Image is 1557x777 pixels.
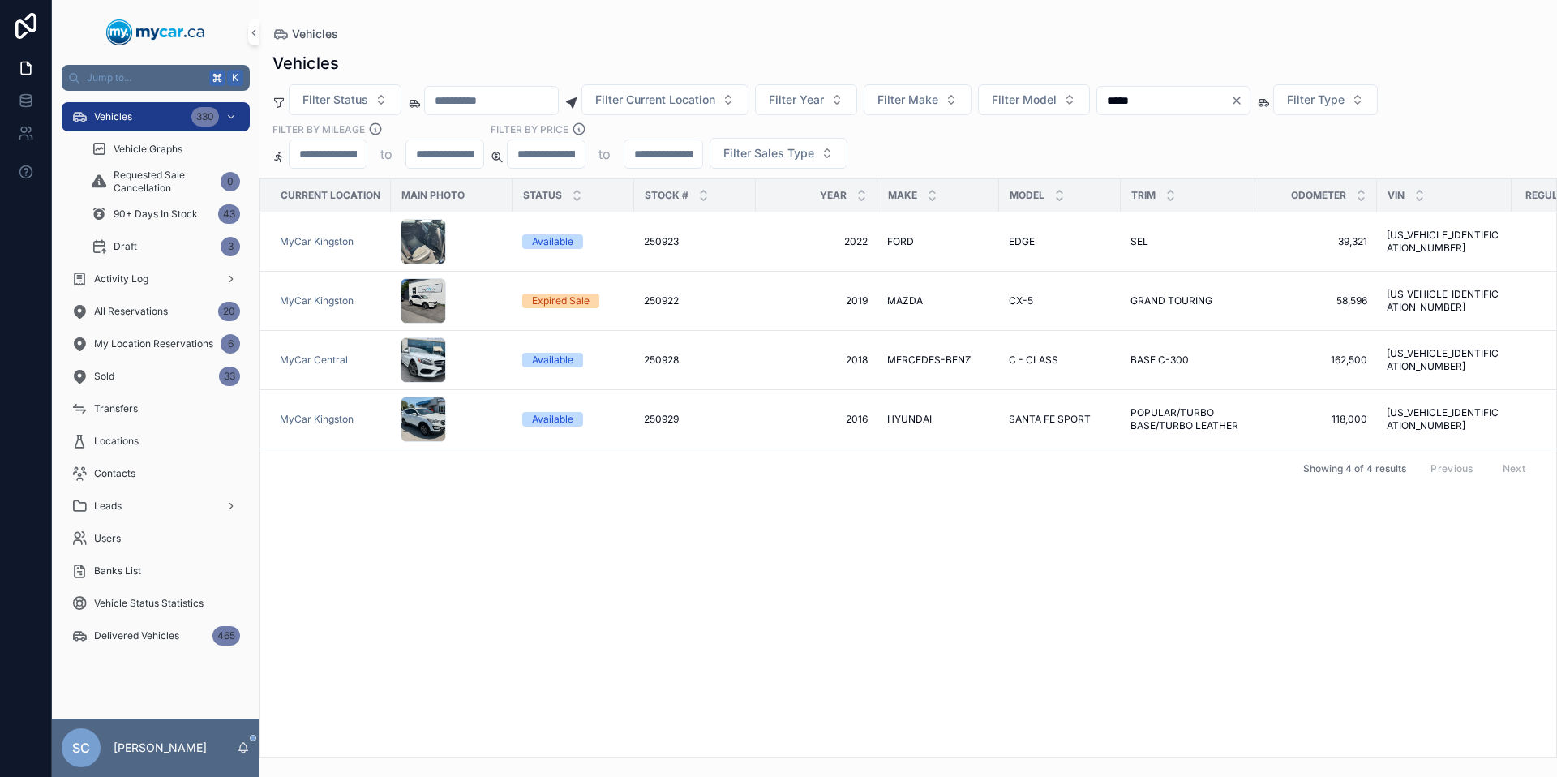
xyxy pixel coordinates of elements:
span: SEL [1130,235,1148,248]
a: [US_VEHICLE_IDENTIFICATION_NUMBER] [1387,229,1502,255]
a: 250928 [644,354,746,367]
span: Jump to... [87,71,203,84]
span: Filter Current Location [595,92,715,108]
a: Vehicles330 [62,102,250,131]
span: Vehicle Status Statistics [94,597,204,610]
a: MERCEDES-BENZ [887,354,989,367]
span: Vehicles [292,26,338,42]
span: Filter Status [302,92,368,108]
span: Contacts [94,467,135,480]
a: MyCar Kingston [280,235,381,248]
span: FORD [887,235,914,248]
div: 465 [212,626,240,646]
span: Draft [114,240,137,253]
span: Year [820,189,847,202]
a: My Location Reservations6 [62,329,250,358]
a: 58,596 [1265,294,1367,307]
span: Stock # [645,189,688,202]
a: 2019 [766,294,868,307]
div: 33 [219,367,240,386]
a: EDGE [1009,235,1111,248]
a: 2022 [766,235,868,248]
div: Available [532,353,573,367]
span: GRAND TOURING [1130,294,1212,307]
a: Draft3 [81,232,250,261]
a: 118,000 [1265,413,1367,426]
a: C - CLASS [1009,354,1111,367]
span: EDGE [1009,235,1035,248]
p: to [380,144,392,164]
span: 250922 [644,294,679,307]
button: Select Button [1273,84,1378,115]
span: 250928 [644,354,679,367]
span: Trim [1131,189,1156,202]
span: MyCar Kingston [280,235,354,248]
a: 250923 [644,235,746,248]
a: SEL [1130,235,1246,248]
span: Leads [94,500,122,513]
span: [US_VEHICLE_IDENTIFICATION_NUMBER] [1387,406,1502,432]
a: Leads [62,492,250,521]
button: Jump to...K [62,65,250,91]
div: Expired Sale [532,294,590,308]
div: 0 [221,172,240,191]
span: Users [94,532,121,545]
a: MyCar Kingston [280,413,381,426]
a: MyCar Kingston [280,294,354,307]
div: Available [532,234,573,249]
a: Vehicle Graphs [81,135,250,164]
div: 43 [218,204,240,224]
span: C - CLASS [1009,354,1058,367]
span: Vehicles [94,110,132,123]
a: BASE C-300 [1130,354,1246,367]
a: MyCar Kingston [280,413,354,426]
button: Select Button [289,84,401,115]
a: [US_VEHICLE_IDENTIFICATION_NUMBER] [1387,288,1502,314]
button: Select Button [581,84,748,115]
a: Available [522,412,624,427]
span: BASE C-300 [1130,354,1189,367]
span: MAZDA [887,294,923,307]
a: 250929 [644,413,746,426]
a: MyCar Central [280,354,381,367]
a: 39,321 [1265,235,1367,248]
span: Model [1010,189,1044,202]
button: Select Button [864,84,972,115]
span: My Location Reservations [94,337,213,350]
a: [US_VEHICLE_IDENTIFICATION_NUMBER] [1387,347,1502,373]
span: SANTA FE SPORT [1009,413,1091,426]
span: Filter Sales Type [723,145,814,161]
span: Transfers [94,402,138,415]
a: 2016 [766,413,868,426]
span: Sold [94,370,114,383]
div: Available [532,412,573,427]
span: Vehicle Graphs [114,143,182,156]
a: GRAND TOURING [1130,294,1246,307]
div: 20 [218,302,240,321]
a: Locations [62,427,250,456]
a: Banks List [62,556,250,586]
button: Clear [1230,94,1250,107]
a: Expired Sale [522,294,624,308]
div: 330 [191,107,219,127]
a: 162,500 [1265,354,1367,367]
a: 250922 [644,294,746,307]
h1: Vehicles [272,52,339,75]
span: Filter Make [877,92,938,108]
img: App logo [106,19,205,45]
a: Available [522,234,624,249]
a: Vehicle Status Statistics [62,589,250,618]
span: 250929 [644,413,679,426]
span: Banks List [94,565,141,577]
span: Showing 4 of 4 results [1303,462,1406,475]
a: POPULAR/TURBO BASE/TURBO LEATHER [1130,406,1246,432]
a: CX-5 [1009,294,1111,307]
